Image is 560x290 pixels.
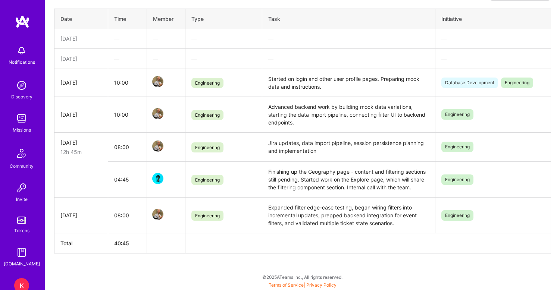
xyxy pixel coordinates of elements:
[269,282,304,288] a: Terms of Service
[10,162,34,170] div: Community
[191,175,223,185] span: Engineering
[114,55,140,63] div: —
[147,9,185,29] th: Member
[269,282,337,288] span: |
[262,69,435,97] td: Started on login and other user profile pages. Preparing mock data and instructions.
[268,55,429,63] div: —
[14,43,29,58] img: bell
[108,97,147,132] td: 10:00
[9,58,35,66] div: Notifications
[54,9,108,29] th: Date
[153,140,163,152] a: Team Member Avatar
[441,142,473,152] span: Engineering
[191,78,223,88] span: Engineering
[60,111,102,119] div: [DATE]
[153,208,163,221] a: Team Member Avatar
[441,35,545,42] div: —
[262,97,435,132] td: Advanced backend work by building mock data variations, starting the data import pipeline, connec...
[153,107,163,120] a: Team Member Avatar
[108,132,147,162] td: 08:00
[4,260,40,268] div: [DOMAIN_NAME]
[268,35,429,42] div: —
[153,55,179,63] div: —
[108,9,147,29] th: Time
[54,233,108,253] th: Total
[17,217,26,224] img: tokens
[152,76,163,87] img: Team Member Avatar
[60,139,102,146] div: [DATE]
[14,111,29,126] img: teamwork
[191,110,223,120] span: Engineering
[152,108,163,119] img: Team Member Avatar
[306,282,337,288] a: Privacy Policy
[152,141,163,152] img: Team Member Avatar
[153,75,163,88] a: Team Member Avatar
[108,233,147,253] th: 40:45
[441,55,545,63] div: —
[153,172,163,185] a: Team Member Avatar
[441,109,473,120] span: Engineering
[262,162,435,198] td: Finishing up the Geography page - content and filtering sections still pending. Started work on t...
[60,35,102,42] div: [DATE]
[15,15,30,28] img: logo
[262,132,435,162] td: Jira updates, data import pipeline, session persistence planning and implementation
[191,142,223,152] span: Engineering
[191,55,256,63] div: —
[441,174,473,185] span: Engineering
[114,35,140,42] div: —
[16,195,28,203] div: Invite
[60,148,102,156] div: 12h 45m
[60,79,102,86] div: [DATE]
[501,78,533,88] span: Engineering
[191,35,256,42] div: —
[262,9,435,29] th: Task
[13,144,31,162] img: Community
[262,198,435,233] td: Expanded filter edge-case testing, began wiring filters into incremental updates, prepped backend...
[13,126,31,134] div: Missions
[441,78,498,88] span: Database Development
[60,55,102,63] div: [DATE]
[185,9,262,29] th: Type
[441,210,473,221] span: Engineering
[14,180,29,195] img: Invite
[11,93,32,101] div: Discovery
[108,162,147,198] td: 04:45
[60,211,102,219] div: [DATE]
[14,227,29,234] div: Tokens
[152,173,163,184] img: Team Member Avatar
[108,69,147,97] td: 10:00
[153,35,179,42] div: —
[45,268,560,286] div: © 2025 ATeams Inc., All rights reserved.
[191,211,223,221] span: Engineering
[108,198,147,233] td: 08:00
[14,245,29,260] img: guide book
[152,209,163,220] img: Team Member Avatar
[14,78,29,93] img: discovery
[435,9,551,29] th: Initiative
